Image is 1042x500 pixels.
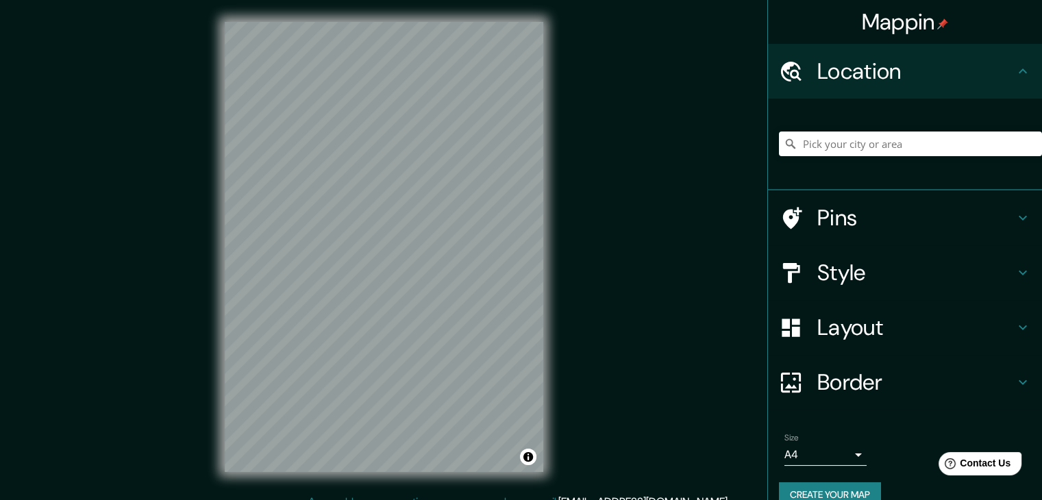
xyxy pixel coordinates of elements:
button: Toggle attribution [520,449,536,465]
div: Location [768,44,1042,99]
canvas: Map [225,22,543,472]
h4: Mappin [862,8,949,36]
h4: Style [817,259,1015,286]
div: A4 [784,444,867,466]
h4: Pins [817,204,1015,232]
h4: Location [817,58,1015,85]
div: Layout [768,300,1042,355]
input: Pick your city or area [779,132,1042,156]
div: Pins [768,190,1042,245]
h4: Border [817,368,1015,396]
div: Style [768,245,1042,300]
label: Size [784,432,799,444]
div: Border [768,355,1042,410]
h4: Layout [817,314,1015,341]
img: pin-icon.png [937,18,948,29]
iframe: Help widget launcher [920,447,1027,485]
